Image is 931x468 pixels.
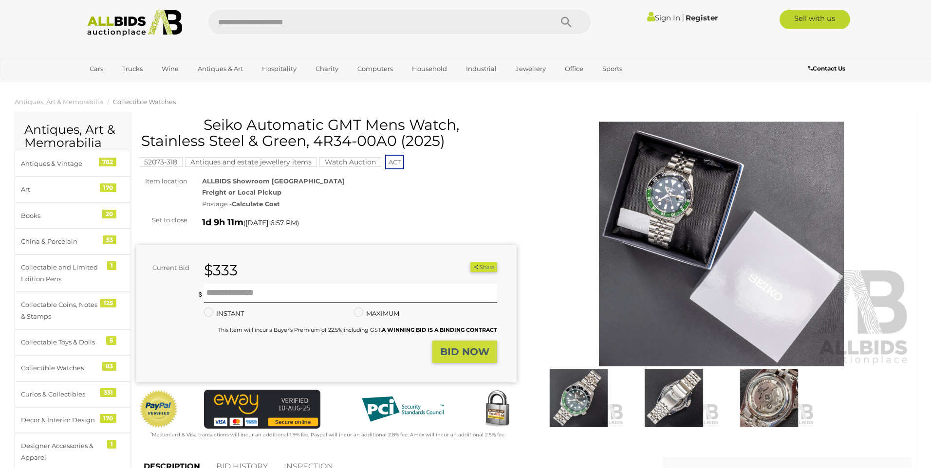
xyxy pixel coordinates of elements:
div: Collectible Watches [21,362,101,374]
div: Books [21,210,101,221]
div: 5 [106,336,116,345]
div: Curios & Collectibles [21,389,101,400]
b: A WINNING BID IS A BINDING CONTRACT [382,326,497,333]
a: Art 170 [15,177,131,202]
img: Seiko Automatic GMT Mens Watch, Stainless Steel & Green, 4R34-00A0 (2025) [534,369,624,427]
a: Charity [309,61,345,77]
div: Designer Accessories & Apparel [21,440,101,463]
a: Books 20 [15,203,131,229]
a: Collectable and Limited Edition Pens 1 [15,254,131,292]
a: Trucks [116,61,149,77]
label: MAXIMUM [354,308,399,319]
a: Office [559,61,590,77]
strong: $333 [204,261,238,279]
mark: 52073-318 [139,157,183,167]
img: Seiko Automatic GMT Mens Watch, Stainless Steel & Green, 4R34-00A0 (2025) [531,122,912,366]
div: Collectable Toys & Dolls [21,337,101,348]
div: Art [21,184,101,195]
a: Collectable Coins, Notes & Stamps 125 [15,292,131,329]
strong: 1d 9h 11m [202,217,243,228]
img: Seiko Automatic GMT Mens Watch, Stainless Steel & Green, 4R34-00A0 (2025) [724,369,814,427]
div: Postage - [202,198,517,210]
a: Collectible Watches [113,98,176,106]
li: Watch this item [459,262,469,272]
img: Allbids.com.au [82,10,187,36]
div: Antiques & Vintage [21,158,101,169]
div: 83 [102,362,116,371]
small: Mastercard & Visa transactions will incur an additional 1.9% fee. Paypal will incur an additional... [150,432,505,438]
a: Register [686,13,718,22]
a: Collectable Toys & Dolls 5 [15,329,131,355]
div: Collectable Coins, Notes & Stamps [21,299,101,322]
a: Hospitality [256,61,303,77]
a: Sell with us [780,10,850,29]
div: 170 [100,414,116,423]
small: This Item will incur a Buyer's Premium of 22.5% including GST. [218,326,497,333]
button: Search [542,10,591,34]
div: Decor & Interior Design [21,414,101,426]
div: 20 [102,210,116,218]
img: Seiko Automatic GMT Mens Watch, Stainless Steel & Green, 4R34-00A0 (2025) [629,369,719,427]
div: China & Porcelain [21,236,101,247]
div: Collectable and Limited Edition Pens [21,262,101,285]
a: Household [406,61,453,77]
img: PCI DSS compliant [354,390,451,429]
a: China & Porcelain 53 [15,229,131,254]
a: Antiques & Vintage 782 [15,151,131,177]
a: Antiques and estate jewellery items [185,158,317,166]
a: Watch Auction [319,158,381,166]
a: [GEOGRAPHIC_DATA] [83,77,165,93]
a: Sign In [647,13,680,22]
label: INSTANT [204,308,244,319]
strong: BID NOW [440,346,489,358]
div: 125 [100,299,116,307]
span: | [682,12,684,23]
a: Cars [83,61,110,77]
h2: Antiques, Art & Memorabilia [24,123,121,150]
a: Antiques, Art & Memorabilia [15,98,103,106]
button: Share [470,262,497,272]
a: Decor & Interior Design 170 [15,407,131,433]
div: 1 [107,261,116,270]
a: Computers [351,61,399,77]
div: Item location [129,176,195,187]
mark: Antiques and estate jewellery items [185,157,317,167]
a: Curios & Collectibles 331 [15,381,131,407]
span: ( ) [243,219,299,227]
a: 52073-318 [139,158,183,166]
strong: ALLBIDS Showroom [GEOGRAPHIC_DATA] [202,177,345,185]
span: [DATE] 6:57 PM [245,218,297,227]
img: Secured by Rapid SSL [478,390,517,429]
b: Contact Us [808,65,845,72]
h1: Seiko Automatic GMT Mens Watch, Stainless Steel & Green, 4R34-00A0 (2025) [141,117,514,149]
a: Jewellery [509,61,552,77]
div: 782 [99,158,116,166]
button: BID NOW [432,341,497,363]
strong: Calculate Cost [232,200,280,208]
a: Industrial [460,61,503,77]
strong: Freight or Local Pickup [202,188,281,196]
img: Official PayPal Seal [139,390,179,429]
a: Wine [155,61,185,77]
div: 1 [107,440,116,449]
a: Antiques & Art [191,61,249,77]
div: Set to close [129,215,195,226]
mark: Watch Auction [319,157,381,167]
div: 53 [103,235,116,244]
img: eWAY Payment Gateway [204,390,320,429]
a: Sports [596,61,629,77]
a: Contact Us [808,63,848,74]
span: ACT [385,155,404,169]
div: Current Bid [136,262,197,273]
a: Collectible Watches 83 [15,355,131,381]
div: 170 [100,183,116,192]
div: 331 [100,388,116,397]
